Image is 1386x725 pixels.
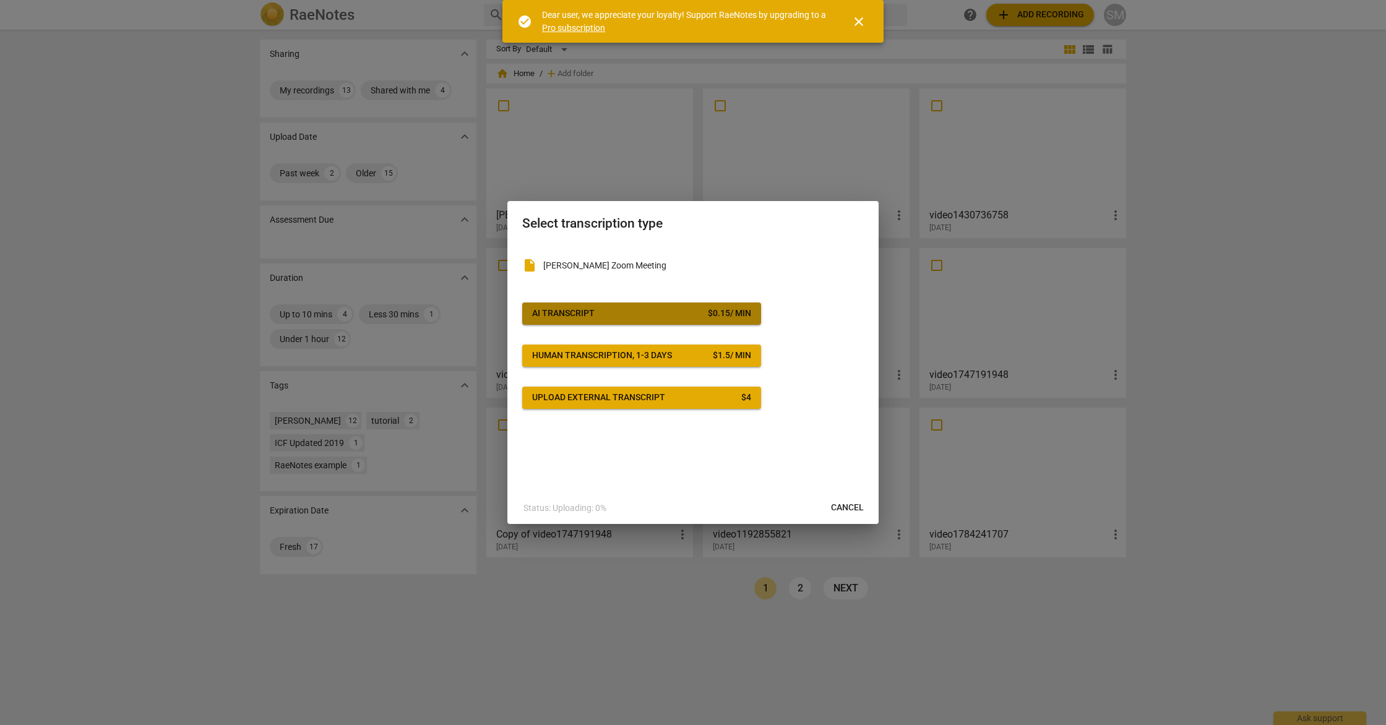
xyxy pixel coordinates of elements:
div: Upload external transcript [532,392,665,404]
div: Human transcription, 1-3 days [532,350,672,362]
div: $ 0.15 / min [708,307,751,320]
span: insert_drive_file [522,258,537,273]
div: Dear user, we appreciate your loyalty! Support RaeNotes by upgrading to a [542,9,829,34]
button: Close [844,7,874,36]
span: close [851,14,866,29]
span: check_circle [517,14,532,29]
div: $ 1.5 / min [713,350,751,362]
p: Status: Uploading: 0% [523,502,606,515]
div: $ 4 [741,392,751,404]
div: AI Transcript [532,307,595,320]
p: Sidrah Mohyuddin's Zoom Meeting [543,259,864,272]
h2: Select transcription type [522,216,864,231]
a: Pro subscription [542,23,605,33]
span: Cancel [831,502,864,514]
